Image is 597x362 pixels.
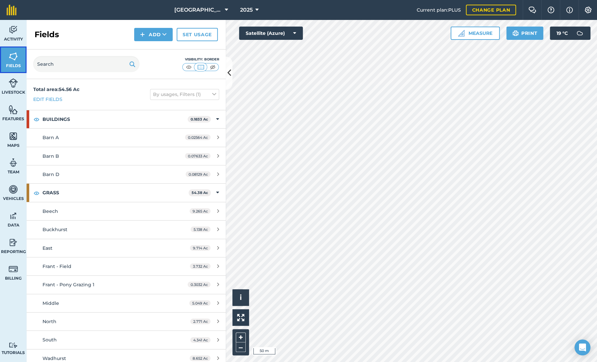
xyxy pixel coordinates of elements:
[174,6,222,14] span: [GEOGRAPHIC_DATA]
[27,276,226,294] a: Frant - Pony Grazing 10.3032 Ac
[185,64,193,70] img: svg+xml;base64,PHN2ZyB4bWxucz0iaHR0cDovL3d3dy53My5vcmcvMjAwMC9zdmciIHdpZHRoPSI1MCIgaGVpZ2h0PSI0MC...
[237,314,244,321] img: Four arrows, one pointing top left, one top right, one bottom right and the last bottom left
[27,147,226,165] a: Barn B0.07633 Ac
[33,86,79,92] strong: Total area : 54.56 Ac
[9,25,18,35] img: svg+xml;base64,PD94bWwgdmVyc2lvbj0iMS4wIiBlbmNvZGluZz0idXRmLTgiPz4KPCEtLSBHZW5lcmF0b3I6IEFkb2JlIE...
[9,184,18,194] img: svg+xml;base64,PD94bWwgdmVyc2lvbj0iMS4wIiBlbmNvZGluZz0idXRmLTgiPz4KPCEtLSBHZW5lcmF0b3I6IEFkb2JlIE...
[209,64,217,70] img: svg+xml;base64,PHN2ZyB4bWxucz0iaHR0cDovL3d3dy53My5vcmcvMjAwMC9zdmciIHdpZHRoPSI1MCIgaGVpZ2h0PSI0MC...
[466,5,516,15] a: Change plan
[177,28,218,41] a: Set usage
[506,27,544,40] button: Print
[547,7,555,13] img: A question mark icon
[182,57,219,62] div: Visibility: Border
[528,7,536,13] img: Two speech bubbles overlapping with the left bubble in the forefront
[185,135,211,140] span: 0.02564 Ac
[197,64,205,70] img: svg+xml;base64,PHN2ZyB4bWxucz0iaHR0cDovL3d3dy53My5vcmcvMjAwMC9zdmciIHdpZHRoPSI1MCIgaGVpZ2h0PSI0MC...
[190,355,211,361] span: 8.652 Ac
[9,105,18,115] img: svg+xml;base64,PHN2ZyB4bWxucz0iaHR0cDovL3d3dy53My5vcmcvMjAwMC9zdmciIHdpZHRoPSI1NiIgaGVpZ2h0PSI2MC...
[43,300,59,306] span: Middle
[43,226,67,232] span: Buckhurst
[43,208,58,214] span: Beech
[27,202,226,220] a: Beech9.265 Ac
[236,332,246,342] button: +
[192,190,208,195] strong: 54.38 Ac
[43,245,52,251] span: East
[190,245,211,251] span: 9.714 Ac
[9,51,18,61] img: svg+xml;base64,PHN2ZyB4bWxucz0iaHR0cDovL3d3dy53My5vcmcvMjAwMC9zdmciIHdpZHRoPSI1NiIgaGVpZ2h0PSI2MC...
[33,96,62,103] a: Edit fields
[43,318,56,324] span: North
[129,60,135,68] img: svg+xml;base64,PHN2ZyB4bWxucz0iaHR0cDovL3d3dy53My5vcmcvMjAwMC9zdmciIHdpZHRoPSIxOSIgaGVpZ2h0PSIyNC...
[512,29,519,37] img: svg+xml;base64,PHN2ZyB4bWxucz0iaHR0cDovL3d3dy53My5vcmcvMjAwMC9zdmciIHdpZHRoPSIxOSIgaGVpZ2h0PSIyNC...
[550,27,590,40] button: 19 °C
[43,355,66,361] span: Wadhurst
[27,165,226,183] a: Barn D0.08129 Ac
[27,239,226,257] a: East9.714 Ac
[584,7,592,13] img: A cog icon
[43,263,71,269] span: Frant - Field
[9,264,18,274] img: svg+xml;base64,PD94bWwgdmVyc2lvbj0iMS4wIiBlbmNvZGluZz0idXRmLTgiPz4KPCEtLSBHZW5lcmF0b3I6IEFkb2JlIE...
[573,27,586,40] img: svg+xml;base64,PD94bWwgdmVyc2lvbj0iMS4wIiBlbmNvZGluZz0idXRmLTgiPz4KPCEtLSBHZW5lcmF0b3I6IEFkb2JlIE...
[574,339,590,355] div: Open Intercom Messenger
[43,110,188,128] strong: BUILDINGS
[9,131,18,141] img: svg+xml;base64,PHN2ZyB4bWxucz0iaHR0cDovL3d3dy53My5vcmcvMjAwMC9zdmciIHdpZHRoPSI1NiIgaGVpZ2h0PSI2MC...
[33,56,139,72] input: Search
[134,28,173,41] button: Add
[9,211,18,221] img: svg+xml;base64,PD94bWwgdmVyc2lvbj0iMS4wIiBlbmNvZGluZz0idXRmLTgiPz4KPCEtLSBHZW5lcmF0b3I6IEFkb2JlIE...
[43,184,189,202] strong: GRASS
[27,221,226,238] a: Buckhurst5.138 Ac
[240,293,242,302] span: i
[9,237,18,247] img: svg+xml;base64,PD94bWwgdmVyc2lvbj0iMS4wIiBlbmNvZGluZz0idXRmLTgiPz4KPCEtLSBHZW5lcmF0b3I6IEFkb2JlIE...
[27,110,226,128] div: BUILDINGS0.1833 Ac
[27,184,226,202] div: GRASS54.38 Ac
[190,337,211,343] span: 4.341 Ac
[140,31,145,39] img: svg+xml;base64,PHN2ZyB4bWxucz0iaHR0cDovL3d3dy53My5vcmcvMjAwMC9zdmciIHdpZHRoPSIxNCIgaGVpZ2h0PSIyNC...
[556,27,568,40] span: 19 ° C
[43,153,59,159] span: Barn B
[35,29,59,40] h2: Fields
[9,158,18,168] img: svg+xml;base64,PD94bWwgdmVyc2lvbj0iMS4wIiBlbmNvZGluZz0idXRmLTgiPz4KPCEtLSBHZW5lcmF0b3I6IEFkb2JlIE...
[186,171,211,177] span: 0.08129 Ac
[189,300,211,306] span: 5.049 Ac
[43,171,59,177] span: Barn D
[190,263,211,269] span: 3.732 Ac
[27,331,226,349] a: South4.341 Ac
[43,135,59,140] span: Barn A
[9,78,18,88] img: svg+xml;base64,PD94bWwgdmVyc2lvbj0iMS4wIiBlbmNvZGluZz0idXRmLTgiPz4KPCEtLSBHZW5lcmF0b3I6IEFkb2JlIE...
[27,294,226,312] a: Middle5.049 Ac
[236,342,246,352] button: –
[34,115,40,123] img: svg+xml;base64,PHN2ZyB4bWxucz0iaHR0cDovL3d3dy53My5vcmcvMjAwMC9zdmciIHdpZHRoPSIxOCIgaGVpZ2h0PSIyNC...
[566,6,573,14] img: svg+xml;base64,PHN2ZyB4bWxucz0iaHR0cDovL3d3dy53My5vcmcvMjAwMC9zdmciIHdpZHRoPSIxNyIgaGVpZ2h0PSIxNy...
[190,318,211,324] span: 2.771 Ac
[190,208,211,214] span: 9.265 Ac
[240,6,253,14] span: 2025
[239,27,303,40] button: Satellite (Azure)
[451,27,500,40] button: Measure
[191,226,211,232] span: 5.138 Ac
[150,89,219,100] button: By usages, Filters (1)
[43,282,94,288] span: Frant - Pony Grazing 1
[191,117,208,122] strong: 0.1833 Ac
[232,289,249,306] button: i
[458,30,465,37] img: Ruler icon
[43,337,57,343] span: South
[34,189,40,197] img: svg+xml;base64,PHN2ZyB4bWxucz0iaHR0cDovL3d3dy53My5vcmcvMjAwMC9zdmciIHdpZHRoPSIxOCIgaGVpZ2h0PSIyNC...
[185,153,211,159] span: 0.07633 Ac
[27,313,226,330] a: North2.771 Ac
[7,5,17,15] img: fieldmargin Logo
[188,282,211,287] span: 0.3032 Ac
[9,342,18,348] img: svg+xml;base64,PD94bWwgdmVyc2lvbj0iMS4wIiBlbmNvZGluZz0idXRmLTgiPz4KPCEtLSBHZW5lcmF0b3I6IEFkb2JlIE...
[27,129,226,146] a: Barn A0.02564 Ac
[416,6,461,14] span: Current plan : PLUS
[27,257,226,275] a: Frant - Field3.732 Ac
